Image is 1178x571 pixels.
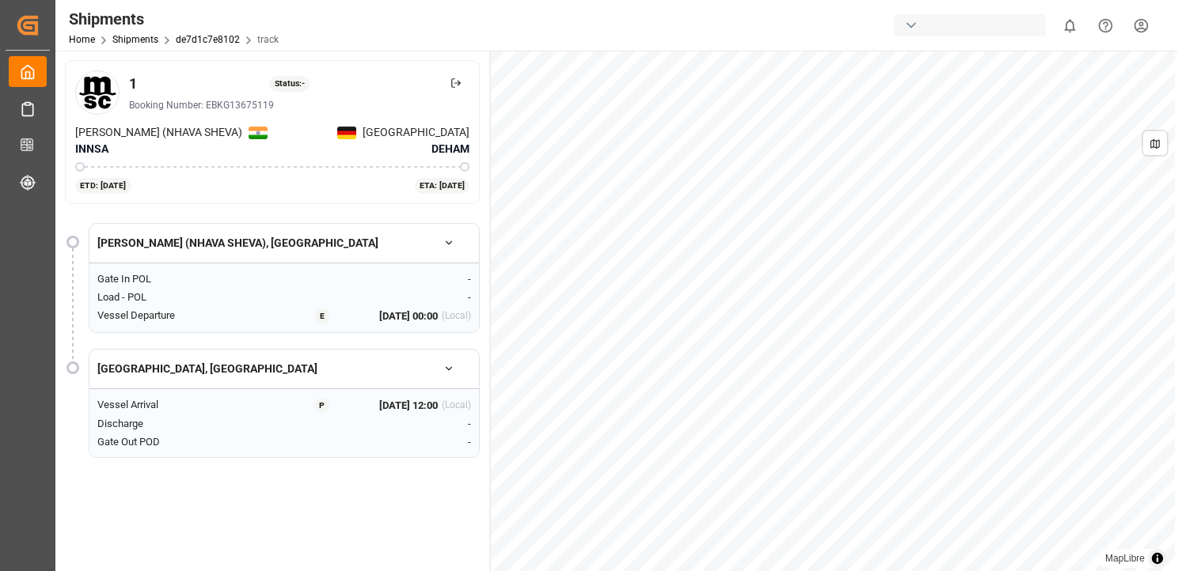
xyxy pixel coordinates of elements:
[97,289,236,305] div: Load - POL
[415,178,470,194] div: ETA: [DATE]
[97,308,236,324] div: Vessel Departure
[298,397,347,414] button: P
[129,98,469,112] div: Booking Number: EBKG13675119
[176,34,240,45] a: de7d1c7e8102
[78,73,117,112] img: Carrier Logo
[97,271,236,287] div: Gate In POL
[75,178,131,194] div: ETD: [DATE]
[379,398,438,414] span: [DATE] 12:00
[347,416,471,432] div: -
[379,308,438,324] span: [DATE] 00:00
[69,7,279,31] div: Shipments
[269,76,310,92] div: Status: -
[69,34,95,45] a: Home
[431,141,469,157] span: DEHAM
[97,397,236,414] div: Vessel Arrival
[337,127,356,139] img: Netherlands
[363,124,469,141] span: [GEOGRAPHIC_DATA]
[442,308,471,324] div: (Local)
[75,142,108,155] span: INNSA
[112,34,158,45] a: Shipments
[97,416,236,432] div: Discharge
[1052,8,1088,43] button: show 0 new notifications
[89,355,479,383] button: [GEOGRAPHIC_DATA], [GEOGRAPHIC_DATA]
[314,398,330,414] div: P
[1088,8,1123,43] button: Help Center
[1105,553,1145,564] a: MapLibre
[249,127,268,139] img: Netherlands
[347,434,471,450] div: -
[315,308,330,324] div: E
[347,289,471,305] div: -
[347,271,471,287] div: -
[97,434,236,450] div: Gate Out POD
[1148,549,1167,568] summary: Toggle attribution
[442,398,471,414] div: (Local)
[129,73,137,94] div: 1
[89,229,479,257] button: [PERSON_NAME] (NHAVA SHEVA), [GEOGRAPHIC_DATA]
[75,124,242,141] span: [PERSON_NAME] (NHAVA SHEVA)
